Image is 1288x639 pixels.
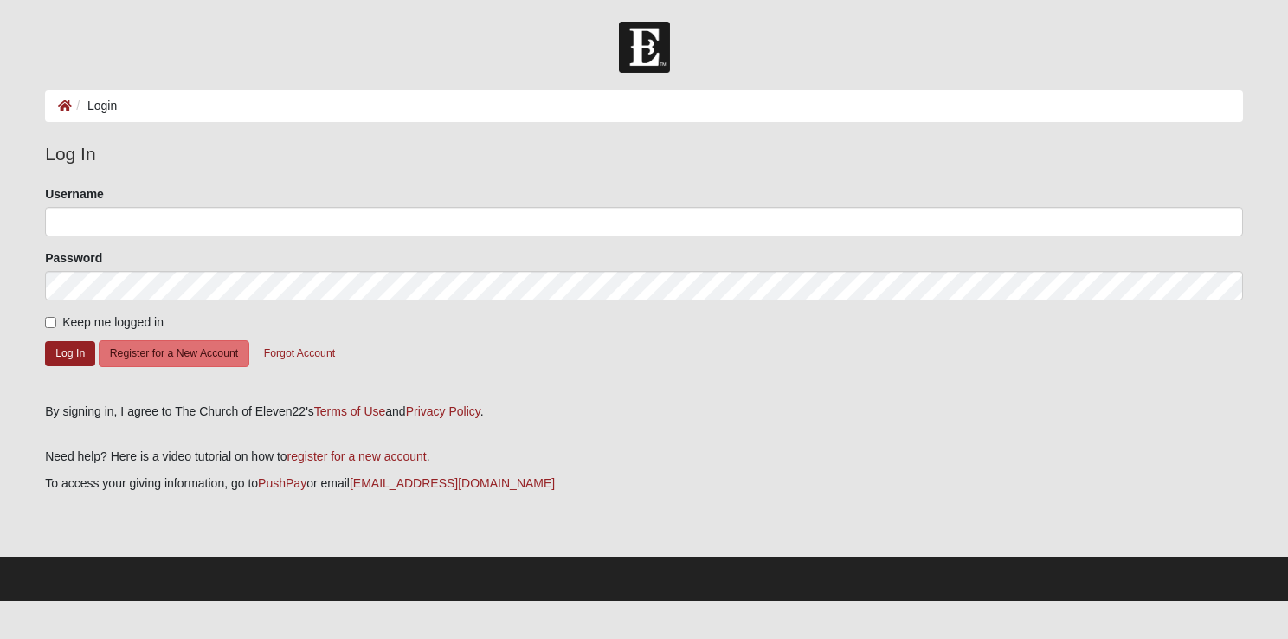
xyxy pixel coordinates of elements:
a: register for a new account [287,449,427,463]
legend: Log In [45,140,1243,168]
button: Forgot Account [253,340,346,367]
img: Church of Eleven22 Logo [619,22,670,73]
a: Terms of Use [314,404,385,418]
span: Keep me logged in [62,315,164,329]
li: Login [72,97,117,115]
a: Privacy Policy [406,404,480,418]
a: [EMAIL_ADDRESS][DOMAIN_NAME] [350,476,555,490]
label: Password [45,249,102,267]
a: PushPay [258,476,306,490]
button: Register for a New Account [99,340,249,367]
p: Need help? Here is a video tutorial on how to . [45,448,1243,466]
button: Log In [45,341,95,366]
input: Keep me logged in [45,317,56,328]
label: Username [45,185,104,203]
p: To access your giving information, go to or email [45,474,1243,493]
div: By signing in, I agree to The Church of Eleven22's and . [45,403,1243,421]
